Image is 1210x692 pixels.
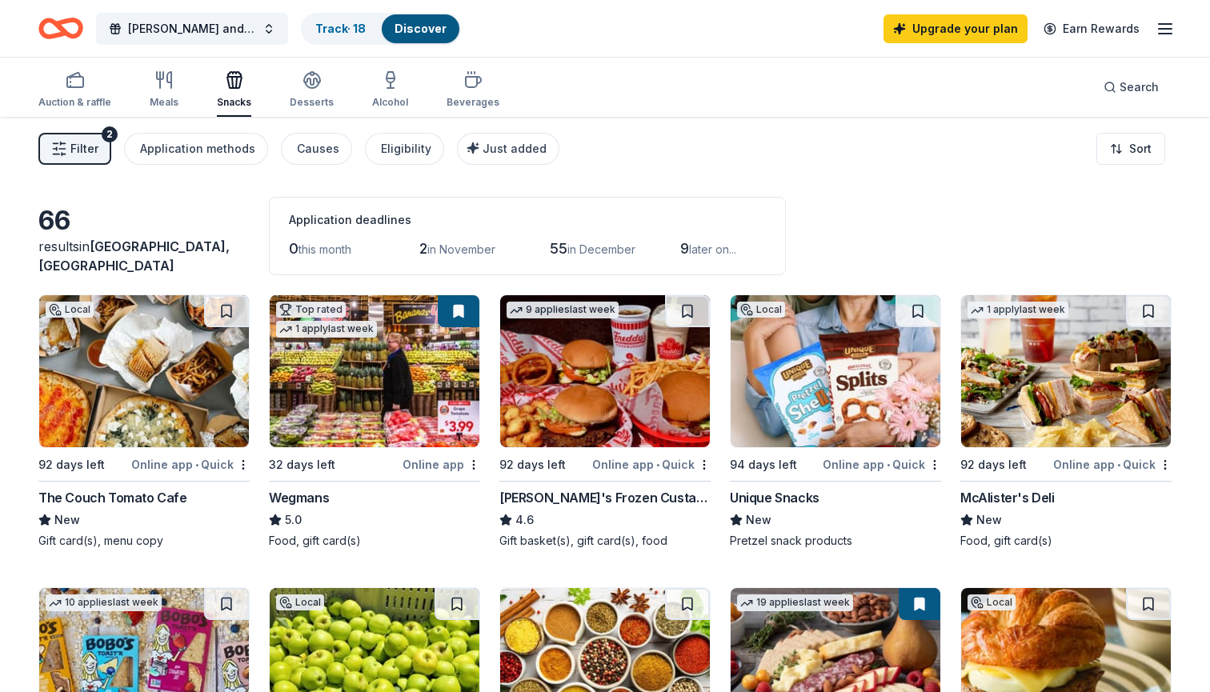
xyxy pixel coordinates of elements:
div: McAlister's Deli [960,488,1055,507]
img: Image for Freddy's Frozen Custard & Steakburgers [500,295,710,447]
span: in [38,238,230,274]
div: 9 applies last week [507,302,619,318]
button: Track· 18Discover [301,13,461,45]
a: Upgrade your plan [883,14,1028,43]
button: Snacks [217,64,251,117]
a: Image for Freddy's Frozen Custard & Steakburgers9 applieslast week92 days leftOnline app•Quick[PE... [499,294,711,549]
span: Just added [483,142,547,155]
div: Causes [297,139,339,158]
div: Online app Quick [823,454,941,474]
div: 19 applies last week [737,594,853,611]
span: 55 [550,240,567,257]
a: Image for The Couch Tomato CafeLocal92 days leftOnline app•QuickThe Couch Tomato CafeNewGift card... [38,294,250,549]
button: Beverages [447,64,499,117]
div: Beverages [447,96,499,109]
span: later on... [689,242,736,256]
div: Eligibility [381,139,431,158]
span: • [195,458,198,471]
img: Image for The Couch Tomato Cafe [39,295,249,447]
a: Discover [395,22,447,35]
div: 2 [102,126,118,142]
div: 92 days left [38,455,105,474]
button: Eligibility [365,133,444,165]
div: 92 days left [960,455,1027,474]
div: Desserts [290,96,334,109]
span: [PERSON_NAME] and [PERSON_NAME] Family Retreat Local [128,19,256,38]
span: • [887,458,890,471]
div: Wegmans [269,488,329,507]
span: Sort [1129,139,1152,158]
button: Sort [1096,133,1165,165]
div: 1 apply last week [968,302,1068,318]
div: Pretzel snack products [730,533,941,549]
a: Earn Rewards [1034,14,1149,43]
div: Snacks [217,96,251,109]
span: New [746,510,771,530]
span: Search [1120,78,1159,97]
img: Image for McAlister's Deli [961,295,1171,447]
div: Local [46,302,94,318]
span: 9 [680,240,689,257]
button: Desserts [290,64,334,117]
div: 94 days left [730,455,797,474]
div: Online app Quick [1053,454,1172,474]
a: Image for McAlister's Deli1 applylast week92 days leftOnline app•QuickMcAlister's DeliNewFood, gi... [960,294,1172,549]
div: [PERSON_NAME]'s Frozen Custard & Steakburgers [499,488,711,507]
img: Image for Unique Snacks [731,295,940,447]
a: Track· 18 [315,22,366,35]
div: The Couch Tomato Cafe [38,488,187,507]
button: Search [1091,71,1172,103]
button: Alcohol [372,64,408,117]
div: Online app Quick [131,454,250,474]
div: 66 [38,205,250,237]
div: Application methods [140,139,255,158]
div: 1 apply last week [276,321,377,338]
span: Filter [70,139,98,158]
div: Gift card(s), menu copy [38,533,250,549]
div: Online app [403,454,480,474]
div: 32 days left [269,455,335,474]
span: New [976,510,1002,530]
span: in November [427,242,495,256]
button: Just added [457,133,559,165]
span: [GEOGRAPHIC_DATA], [GEOGRAPHIC_DATA] [38,238,230,274]
div: results [38,237,250,275]
span: 2 [419,240,427,257]
div: Alcohol [372,96,408,109]
span: this month [298,242,351,256]
div: 10 applies last week [46,594,162,611]
span: in December [567,242,635,256]
div: Top rated [276,302,346,318]
button: Application methods [124,133,268,165]
div: Online app Quick [592,454,711,474]
button: Meals [150,64,178,117]
a: Home [38,10,83,47]
span: 5.0 [285,510,302,530]
div: Application deadlines [289,210,766,230]
span: • [656,458,659,471]
div: Local [737,302,785,318]
div: Unique Snacks [730,488,819,507]
div: Meals [150,96,178,109]
span: New [54,510,80,530]
div: Food, gift card(s) [269,533,480,549]
div: Local [276,594,324,610]
div: Auction & raffle [38,96,111,109]
span: 0 [289,240,298,257]
button: Causes [281,133,352,165]
img: Image for Wegmans [270,295,479,447]
a: Image for Unique SnacksLocal94 days leftOnline app•QuickUnique SnacksNewPretzel snack products [730,294,941,549]
button: Auction & raffle [38,64,111,117]
button: Filter2 [38,133,111,165]
span: • [1117,458,1120,471]
a: Image for WegmansTop rated1 applylast week32 days leftOnline appWegmans5.0Food, gift card(s) [269,294,480,549]
div: Food, gift card(s) [960,533,1172,549]
div: 92 days left [499,455,566,474]
span: 4.6 [515,510,534,530]
div: Local [968,594,1016,610]
div: Gift basket(s), gift card(s), food [499,533,711,549]
button: [PERSON_NAME] and [PERSON_NAME] Family Retreat Local [96,13,288,45]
